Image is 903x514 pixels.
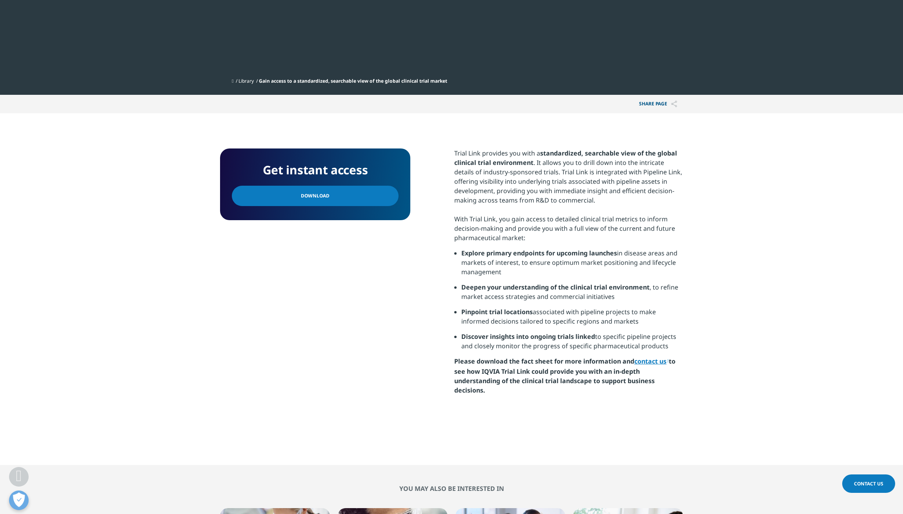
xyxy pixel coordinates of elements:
a: Download [232,186,399,206]
strong: standardized, searchable view of the global clinical trial environment [454,149,677,167]
a: Library [238,78,254,84]
p: Trial Link provides you with a . It allows you to drill down into the intricate details of indust... [454,148,683,248]
span: Gain access to a standardized, searchable view of the global clinical trial market [259,78,447,84]
li: in disease areas and markets of interest, to ensure optimum market positioning and lifecycle mana... [461,248,683,282]
button: Open Preferences [9,490,29,510]
a: contact us [634,357,669,366]
li: associated with pipeline projects to make informed decisions tailored to specific regions and mar... [461,307,683,332]
span: Download [301,192,330,200]
strong: Discover insights into ongoing trials linked [461,332,595,341]
h4: Get instant access [232,160,399,180]
img: Share PAGE [671,101,677,107]
button: Share PAGEShare PAGE [633,95,683,113]
a: Contact Us [842,474,895,493]
p: Share PAGE [633,95,683,113]
span: Contact Us [854,480,883,487]
li: , to refine market access strategies and commercial initiatives [461,282,683,307]
strong: Deepen your understanding of the clinical trial environment [461,283,650,291]
strong: Please download the fact sheet for more information and to see how IQVIA Trial Link could provide... [454,357,675,395]
strong: Pinpoint trial locations [461,308,533,316]
strong: Explore primary endpoints for upcoming launches [461,249,617,257]
li: to specific pipeline projects and closely monitor the progress of specific pharmaceutical products [461,332,683,357]
h2: You may also be interested in [220,485,683,492]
